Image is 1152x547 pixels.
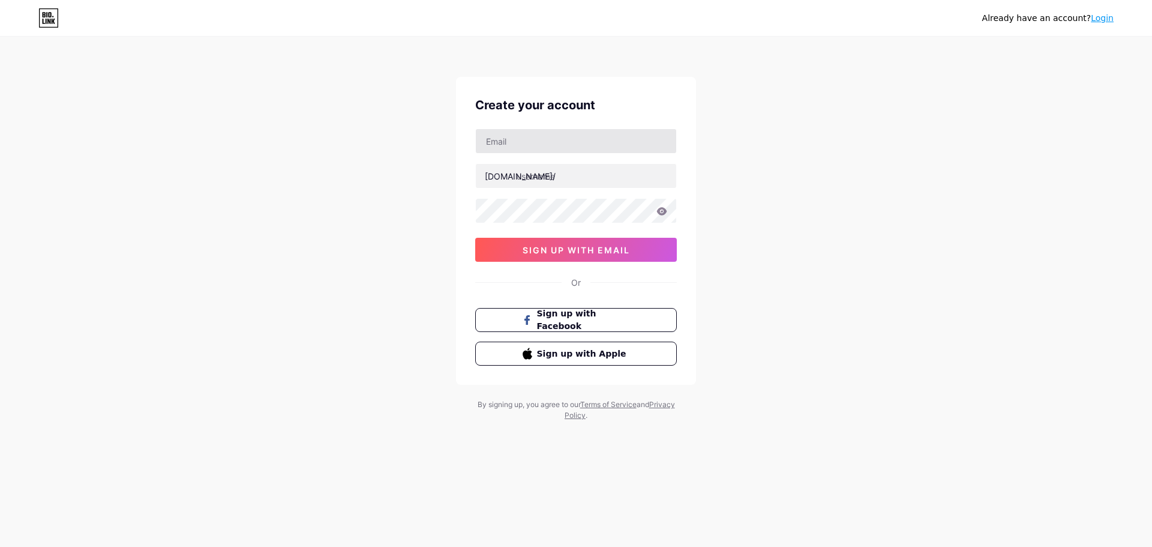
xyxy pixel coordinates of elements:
[475,308,677,332] button: Sign up with Facebook
[537,307,630,333] span: Sign up with Facebook
[475,96,677,114] div: Create your account
[537,348,630,360] span: Sign up with Apple
[474,399,678,421] div: By signing up, you agree to our and .
[571,276,581,289] div: Or
[580,400,637,409] a: Terms of Service
[476,164,676,188] input: username
[476,129,676,153] input: Email
[475,238,677,262] button: sign up with email
[485,170,556,183] div: [DOMAIN_NAME]/
[475,342,677,366] button: Sign up with Apple
[982,12,1114,25] div: Already have an account?
[523,245,630,255] span: sign up with email
[1091,13,1114,23] a: Login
